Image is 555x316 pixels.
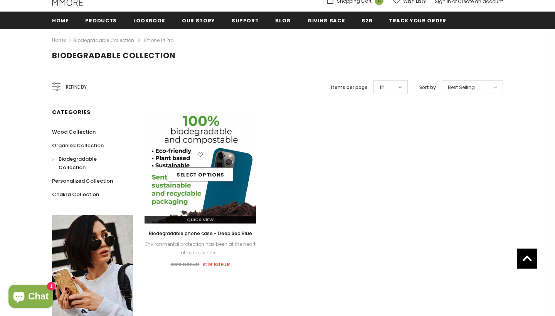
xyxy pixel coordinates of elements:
img: Biodegradable phone case - Deep Sea Blue [145,112,256,224]
span: B2B [362,17,372,24]
span: iPhone 14 Pro [144,37,173,44]
inbox-online-store-chat: Shopify online store chat [6,285,55,310]
span: support [232,17,259,24]
label: Sort by [419,84,436,91]
span: Wood Collection [52,128,96,136]
span: Home [52,17,69,24]
a: support [232,12,259,29]
span: Best Selling [448,84,475,91]
span: Track your order [389,17,446,24]
a: Chakra Collection [52,188,99,201]
span: Products [85,17,117,24]
a: Blog [275,12,291,29]
span: Giving back [308,17,345,24]
span: €26.90EUR [170,261,199,268]
a: Home [52,12,69,29]
a: Our Story [182,12,215,29]
span: Blog [275,17,291,24]
span: Categories [52,108,91,116]
span: Refine by [66,83,87,91]
span: Quick View [187,217,214,223]
span: €19.80EUR [202,261,230,268]
a: Biodegradable Collection [52,152,124,174]
a: Biodegradable Collection [73,37,134,44]
a: B2B [362,12,372,29]
a: Products [85,12,117,29]
span: Our Story [182,17,215,24]
a: Quick View [145,216,256,224]
a: Personalized Collection [52,174,113,188]
span: Biodegradable phone case - Deep Sea Blue [149,230,252,237]
a: Wood Collection [52,125,96,139]
a: Home [52,35,66,45]
span: Lookbook [133,17,165,24]
a: Lookbook [133,12,165,29]
label: Items per page [331,84,368,91]
span: 12 [380,84,384,91]
span: Biodegradable Collection [59,155,97,171]
span: Biodegradable Collection [52,50,176,61]
div: Environmental protection has been at the heart of our business... [145,240,256,257]
a: Giving back [308,12,345,29]
span: Personalized Collection [52,177,113,185]
span: Organika Collection [52,142,104,149]
a: Organika Collection [52,139,104,152]
a: Track your order [389,12,446,29]
span: Chakra Collection [52,191,99,198]
a: Select options [168,168,233,182]
a: Biodegradable phone case - Deep Sea Blue [145,229,256,238]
